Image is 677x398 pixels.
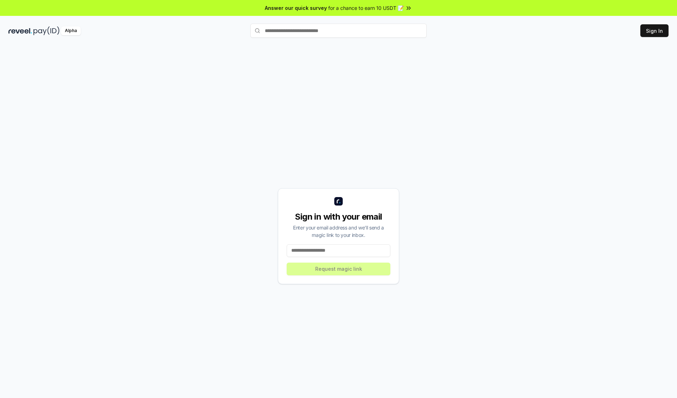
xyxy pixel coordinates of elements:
button: Sign In [640,24,669,37]
img: pay_id [33,26,60,35]
img: logo_small [334,197,343,206]
img: reveel_dark [8,26,32,35]
div: Sign in with your email [287,211,390,222]
div: Alpha [61,26,81,35]
span: for a chance to earn 10 USDT 📝 [328,4,404,12]
div: Enter your email address and we’ll send a magic link to your inbox. [287,224,390,239]
span: Answer our quick survey [265,4,327,12]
